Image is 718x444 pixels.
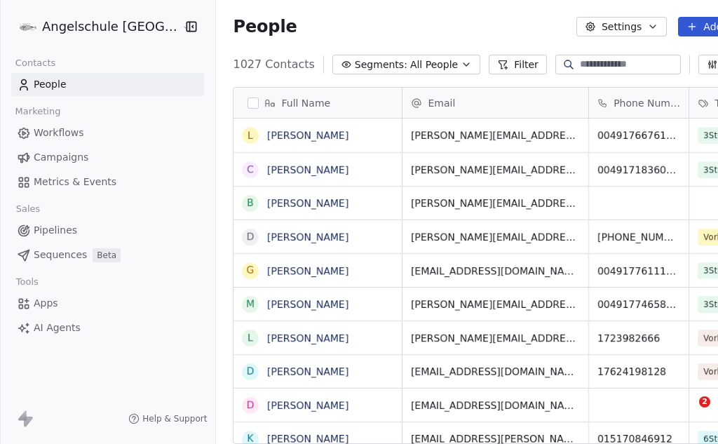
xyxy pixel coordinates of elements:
[410,58,458,72] span: All People
[142,413,207,424] span: Help & Support
[93,248,121,262] span: Beta
[11,73,204,96] a: People
[34,150,88,165] span: Campaigns
[411,230,580,244] span: [PERSON_NAME][EMAIL_ADDRESS][DOMAIN_NAME]
[597,163,680,177] span: 00491718360055
[411,196,580,210] span: [PERSON_NAME][EMAIL_ADDRESS][DOMAIN_NAME]
[233,88,402,118] div: Full Name
[10,271,44,292] span: Tools
[267,366,348,377] a: [PERSON_NAME]
[247,398,255,412] div: D
[11,219,204,242] a: Pipelines
[411,264,580,278] span: [EMAIL_ADDRESS][DOMAIN_NAME]
[9,53,62,74] span: Contacts
[11,316,204,339] a: AI Agents
[597,365,680,379] span: 17624198128
[411,163,580,177] span: [PERSON_NAME][EMAIL_ADDRESS][DOMAIN_NAME]
[699,396,710,408] span: 2
[670,396,704,430] iframe: Intercom live chat
[128,413,207,424] a: Help & Support
[267,164,348,175] a: [PERSON_NAME]
[233,16,297,37] span: People
[11,121,204,144] a: Workflows
[11,170,204,194] a: Metrics & Events
[248,128,254,143] div: L
[411,398,580,412] span: [EMAIL_ADDRESS][DOMAIN_NAME]
[247,229,255,244] div: D
[267,231,348,243] a: [PERSON_NAME]
[248,330,254,345] div: L
[233,56,314,73] span: 1027 Contacts
[11,292,204,315] a: Apps
[34,223,77,238] span: Pipelines
[247,364,255,379] div: D
[267,400,348,411] a: [PERSON_NAME]
[34,77,67,92] span: People
[597,230,680,244] span: [PHONE_NUMBER]
[576,17,667,36] button: Settings
[589,88,689,118] div: Phone Number
[17,15,171,39] button: Angelschule [GEOGRAPHIC_DATA]
[411,331,580,345] span: [PERSON_NAME][EMAIL_ADDRESS][PERSON_NAME][DOMAIN_NAME]
[34,126,84,140] span: Workflows
[11,146,204,169] a: Campaigns
[614,96,680,110] span: Phone Number
[10,199,46,220] span: Sales
[597,297,680,311] span: 00491774658245
[489,55,547,74] button: Filter
[597,331,680,345] span: 1723982666
[411,128,580,142] span: [PERSON_NAME][EMAIL_ADDRESS][DOMAIN_NAME]
[428,96,455,110] span: Email
[267,299,348,310] a: [PERSON_NAME]
[267,265,348,276] a: [PERSON_NAME]
[34,296,58,311] span: Apps
[11,243,204,267] a: SequencesBeta
[9,101,67,122] span: Marketing
[355,58,407,72] span: Segments:
[248,196,255,210] div: B
[248,162,255,177] div: C
[20,18,36,35] img: logo180-180.png
[597,128,680,142] span: 004917667619342
[34,175,116,189] span: Metrics & Events
[42,18,178,36] span: Angelschule [GEOGRAPHIC_DATA]
[281,96,330,110] span: Full Name
[597,264,680,278] span: 00491776111858
[402,88,588,118] div: Email
[247,263,255,278] div: G
[411,365,580,379] span: [EMAIL_ADDRESS][DOMAIN_NAME]
[34,248,87,262] span: Sequences
[267,130,348,141] a: [PERSON_NAME]
[246,297,255,311] div: M
[267,332,348,344] a: [PERSON_NAME]
[267,198,348,209] a: [PERSON_NAME]
[34,321,81,335] span: AI Agents
[411,297,580,311] span: [PERSON_NAME][EMAIL_ADDRESS][PERSON_NAME][DOMAIN_NAME]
